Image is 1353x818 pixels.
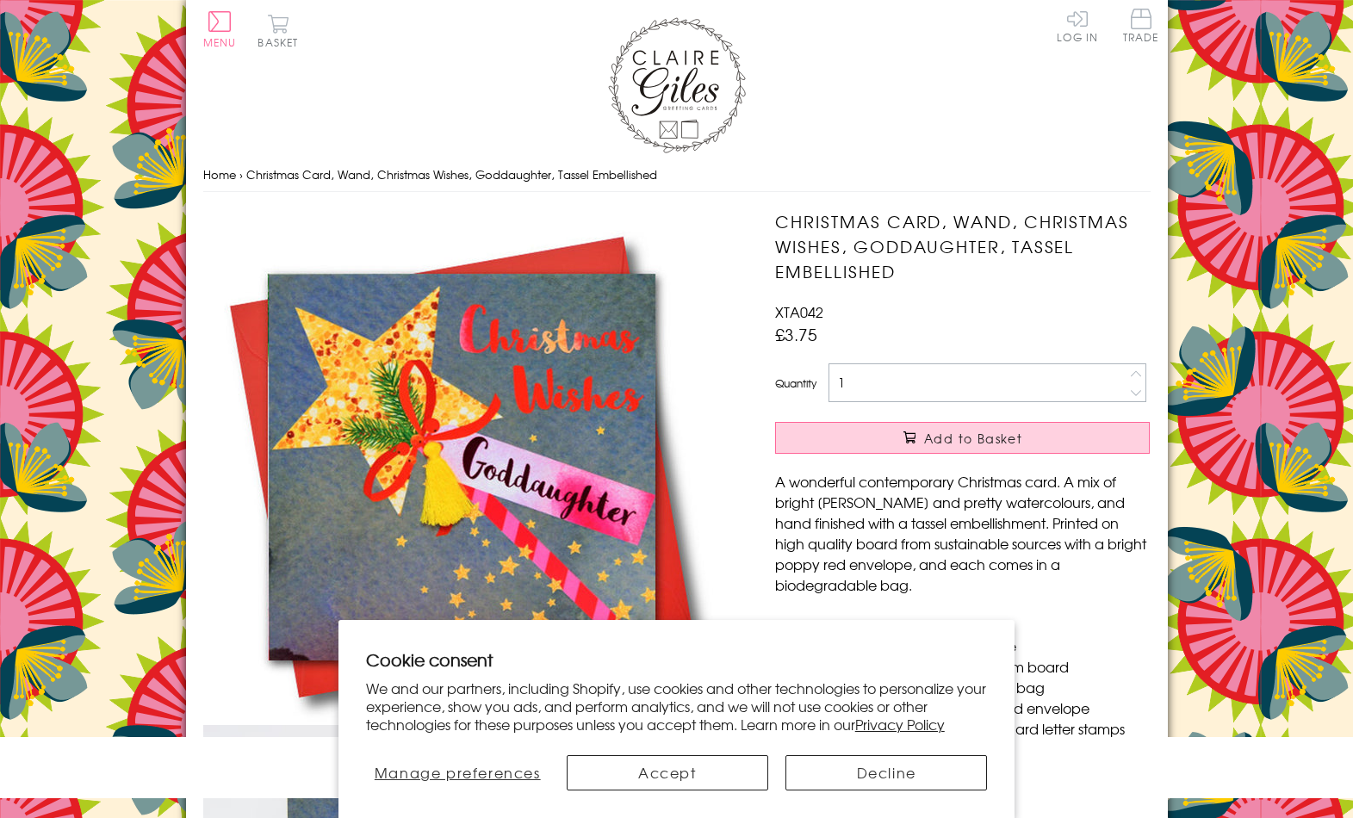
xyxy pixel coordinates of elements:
[924,430,1022,447] span: Add to Basket
[775,301,823,322] span: XTA042
[366,648,988,672] h2: Cookie consent
[375,762,541,783] span: Manage preferences
[608,17,746,153] img: Claire Giles Greetings Cards
[1057,9,1098,42] a: Log In
[203,158,1151,193] nav: breadcrumbs
[792,615,1150,635] li: Dimensions: 150mm x 150mm
[775,322,817,346] span: £3.75
[775,209,1150,283] h1: Christmas Card, Wand, Christmas Wishes, Goddaughter, Tassel Embellished
[1123,9,1159,42] span: Trade
[775,471,1150,595] p: A wonderful contemporary Christmas card. A mix of bright [PERSON_NAME] and pretty watercolours, a...
[203,209,720,725] img: Christmas Card, Wand, Christmas Wishes, Goddaughter, Tassel Embellished
[239,166,243,183] span: ›
[1123,9,1159,46] a: Trade
[203,166,236,183] a: Home
[366,679,988,733] p: We and our partners, including Shopify, use cookies and other technologies to personalize your ex...
[855,714,945,734] a: Privacy Policy
[255,14,302,47] button: Basket
[567,755,768,790] button: Accept
[785,755,987,790] button: Decline
[775,375,816,391] label: Quantity
[203,34,237,50] span: Menu
[203,11,237,47] button: Menu
[246,166,657,183] span: Christmas Card, Wand, Christmas Wishes, Goddaughter, Tassel Embellished
[775,422,1150,454] button: Add to Basket
[366,755,549,790] button: Manage preferences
